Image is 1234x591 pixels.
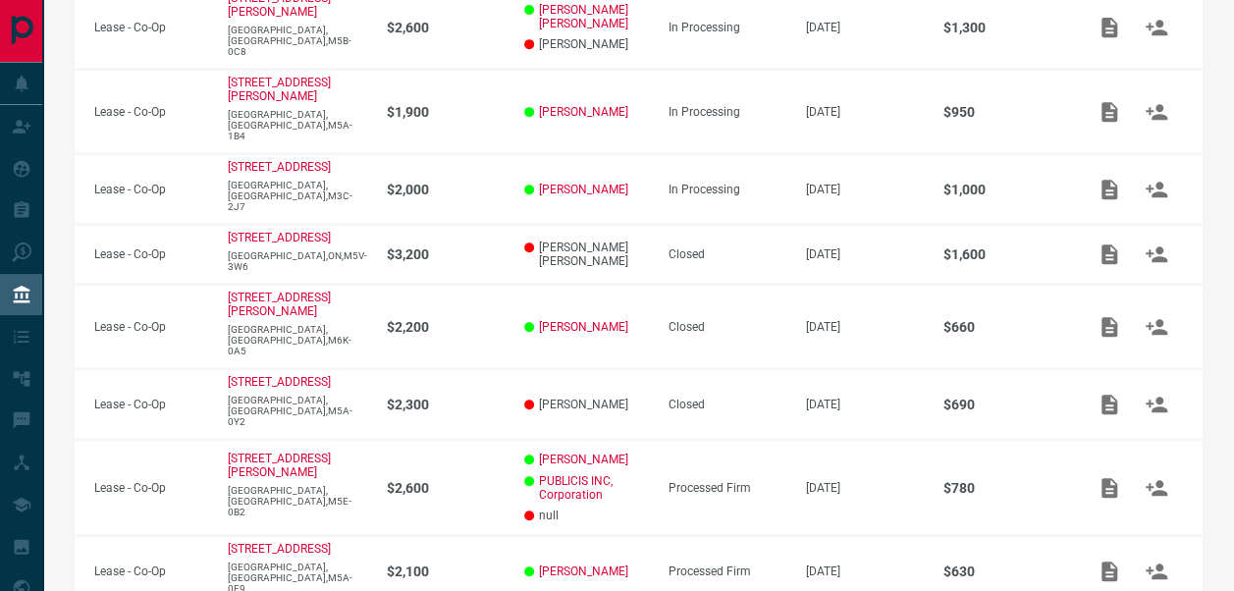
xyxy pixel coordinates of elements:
[943,182,1066,197] p: $1,000
[806,247,924,261] p: [DATE]
[1086,182,1133,195] span: Add / View Documents
[387,564,505,579] p: $2,100
[669,21,787,34] div: In Processing
[943,246,1066,262] p: $1,600
[943,397,1066,412] p: $690
[228,250,367,272] p: [GEOGRAPHIC_DATA],ON,M5V-3W6
[228,485,367,517] p: [GEOGRAPHIC_DATA],[GEOGRAPHIC_DATA],M5E-0B2
[1133,564,1180,577] span: Match Clients
[228,231,331,244] a: [STREET_ADDRESS]
[228,291,331,318] a: [STREET_ADDRESS][PERSON_NAME]
[806,398,924,411] p: [DATE]
[539,564,628,578] a: [PERSON_NAME]
[228,180,367,212] p: [GEOGRAPHIC_DATA],[GEOGRAPHIC_DATA],M3C-2J7
[669,105,787,119] div: In Processing
[806,183,924,196] p: [DATE]
[94,183,208,196] p: Lease - Co-Op
[228,76,331,103] a: [STREET_ADDRESS][PERSON_NAME]
[387,480,505,496] p: $2,600
[1086,20,1133,33] span: Add / View Documents
[539,453,628,466] a: [PERSON_NAME]
[1133,319,1180,333] span: Match Clients
[228,109,367,141] p: [GEOGRAPHIC_DATA],[GEOGRAPHIC_DATA],M5A-1B4
[943,564,1066,579] p: $630
[539,3,649,30] a: [PERSON_NAME] [PERSON_NAME]
[387,104,505,120] p: $1,900
[943,20,1066,35] p: $1,300
[669,183,787,196] div: In Processing
[524,37,649,51] p: [PERSON_NAME]
[669,481,787,495] div: Processed Firm
[94,21,208,34] p: Lease - Co-Op
[539,183,628,196] a: [PERSON_NAME]
[1086,397,1133,410] span: Add / View Documents
[228,160,331,174] a: [STREET_ADDRESS]
[1086,246,1133,260] span: Add / View Documents
[943,480,1066,496] p: $780
[806,320,924,334] p: [DATE]
[387,182,505,197] p: $2,000
[228,324,367,356] p: [GEOGRAPHIC_DATA],[GEOGRAPHIC_DATA],M6K-0A5
[387,319,505,335] p: $2,200
[806,564,924,578] p: [DATE]
[94,105,208,119] p: Lease - Co-Op
[669,564,787,578] div: Processed Firm
[806,105,924,119] p: [DATE]
[387,397,505,412] p: $2,300
[228,395,367,427] p: [GEOGRAPHIC_DATA],[GEOGRAPHIC_DATA],M5A-0Y2
[806,21,924,34] p: [DATE]
[228,375,331,389] a: [STREET_ADDRESS]
[1086,480,1133,494] span: Add / View Documents
[387,20,505,35] p: $2,600
[1133,20,1180,33] span: Match Clients
[1086,564,1133,577] span: Add / View Documents
[669,320,787,334] div: Closed
[94,398,208,411] p: Lease - Co-Op
[524,241,649,268] p: [PERSON_NAME] [PERSON_NAME]
[524,509,649,522] p: null
[1133,397,1180,410] span: Match Clients
[228,542,331,556] a: [STREET_ADDRESS]
[539,474,649,502] a: PUBLICIS INC, Corporation
[1133,246,1180,260] span: Match Clients
[228,25,367,57] p: [GEOGRAPHIC_DATA],[GEOGRAPHIC_DATA],M5B-0C8
[1086,104,1133,118] span: Add / View Documents
[94,247,208,261] p: Lease - Co-Op
[539,320,628,334] a: [PERSON_NAME]
[524,398,649,411] p: [PERSON_NAME]
[1133,104,1180,118] span: Match Clients
[387,246,505,262] p: $3,200
[539,105,628,119] a: [PERSON_NAME]
[1086,319,1133,333] span: Add / View Documents
[943,319,1066,335] p: $660
[1133,182,1180,195] span: Match Clients
[806,481,924,495] p: [DATE]
[943,104,1066,120] p: $950
[94,481,208,495] p: Lease - Co-Op
[669,398,787,411] div: Closed
[1133,480,1180,494] span: Match Clients
[94,564,208,578] p: Lease - Co-Op
[228,452,331,479] a: [STREET_ADDRESS][PERSON_NAME]
[94,320,208,334] p: Lease - Co-Op
[669,247,787,261] div: Closed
